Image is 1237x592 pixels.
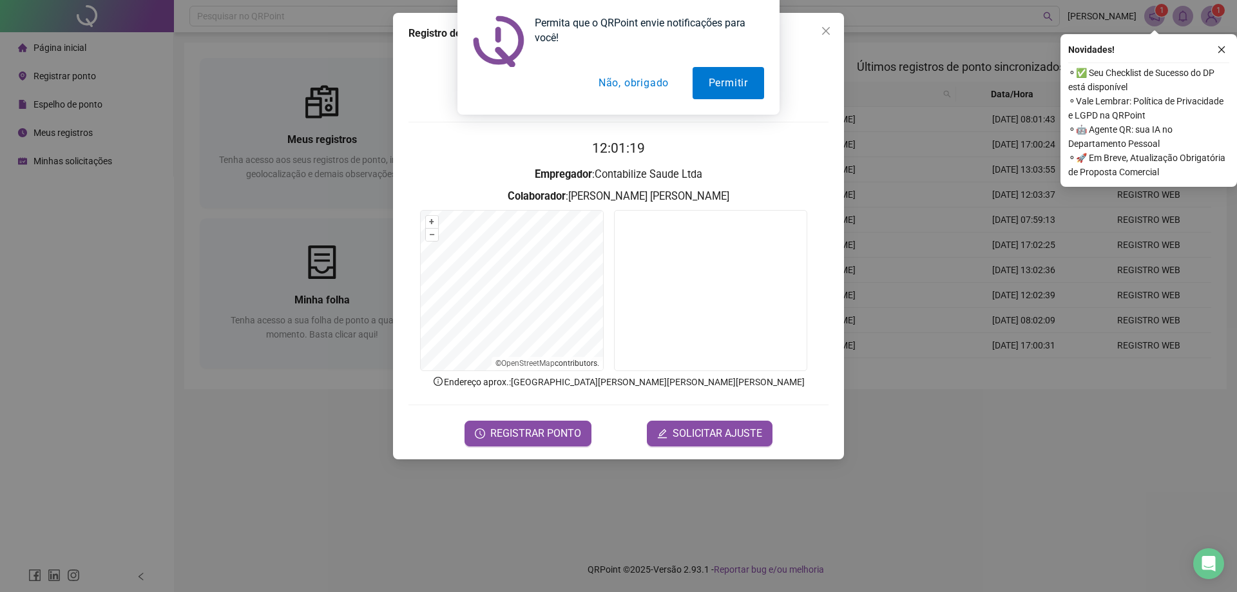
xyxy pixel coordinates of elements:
[582,67,685,99] button: Não, obrigado
[1068,122,1229,151] span: ⚬ 🤖 Agente QR: sua IA no Departamento Pessoal
[1193,548,1224,579] div: Open Intercom Messenger
[501,359,555,368] a: OpenStreetMap
[408,375,829,389] p: Endereço aprox. : [GEOGRAPHIC_DATA][PERSON_NAME][PERSON_NAME][PERSON_NAME]
[508,190,566,202] strong: Colaborador
[473,15,524,67] img: notification icon
[408,188,829,205] h3: : [PERSON_NAME] [PERSON_NAME]
[647,421,772,446] button: editSOLICITAR AJUSTE
[490,426,581,441] span: REGISTRAR PONTO
[408,166,829,183] h3: : Contabilize Saude Ltda
[495,359,599,368] li: © contributors.
[673,426,762,441] span: SOLICITAR AJUSTE
[657,428,667,439] span: edit
[432,376,444,387] span: info-circle
[535,168,592,180] strong: Empregador
[524,15,764,45] div: Permita que o QRPoint envie notificações para você!
[426,229,438,241] button: –
[465,421,591,446] button: REGISTRAR PONTO
[592,140,645,156] time: 12:01:19
[1068,151,1229,179] span: ⚬ 🚀 Em Breve, Atualização Obrigatória de Proposta Comercial
[426,216,438,228] button: +
[693,67,764,99] button: Permitir
[475,428,485,439] span: clock-circle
